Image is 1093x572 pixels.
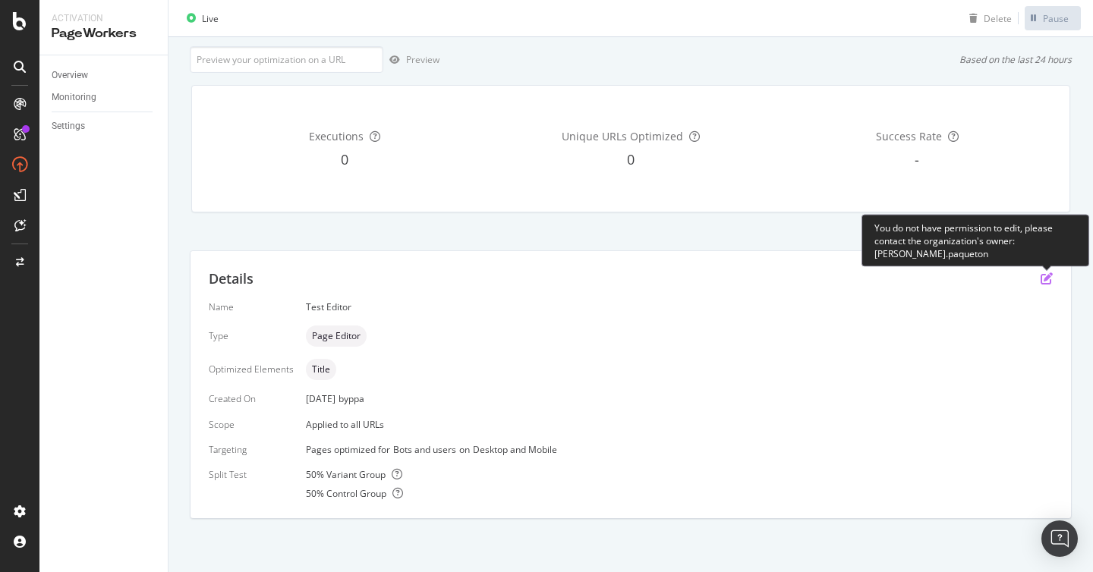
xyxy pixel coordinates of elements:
[209,329,294,342] div: Type
[861,214,1089,266] div: You do not have permission to edit, please contact the organization's owner: [PERSON_NAME].paqueton
[876,129,942,143] span: Success Rate
[306,359,336,380] div: neutral label
[52,118,157,134] a: Settings
[209,363,294,376] div: Optimized Elements
[393,443,456,456] div: Bots and users
[473,443,557,456] div: Desktop and Mobile
[341,150,348,168] span: 0
[1041,272,1053,284] div: pen-to-square
[209,300,1053,500] div: Applied to all URLs
[209,418,294,431] div: Scope
[1041,520,1078,557] div: Open Intercom Messenger
[306,392,1053,405] div: [DATE]
[209,443,294,456] div: Targeting
[562,129,683,143] span: Unique URLs Optimized
[959,53,1072,66] div: Based on the last 24 hours
[309,129,364,143] span: Executions
[52,25,156,42] div: PageWorkers
[627,150,635,168] span: 0
[209,468,294,481] div: Split Test
[306,468,1053,481] div: 50 % Variant Group
[209,392,294,405] div: Created On
[984,11,1012,24] div: Delete
[209,269,254,289] div: Details
[963,6,1012,30] button: Delete
[306,325,367,347] div: neutral label
[1025,6,1081,30] button: Pause
[312,332,361,341] span: Page Editor
[52,90,157,105] a: Monitoring
[306,443,1053,456] div: Pages optimized for on
[52,12,156,25] div: Activation
[209,300,294,313] div: Name
[52,90,96,105] div: Monitoring
[1043,11,1069,24] div: Pause
[406,53,439,66] div: Preview
[339,392,364,405] div: by ppa
[306,300,1053,313] div: Test Editor
[306,487,1053,500] div: 50 % Control Group
[915,150,919,168] span: -
[52,118,85,134] div: Settings
[190,46,383,73] input: Preview your optimization on a URL
[312,365,330,374] span: Title
[52,68,88,83] div: Overview
[202,11,219,24] div: Live
[52,68,157,83] a: Overview
[383,48,439,72] button: Preview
